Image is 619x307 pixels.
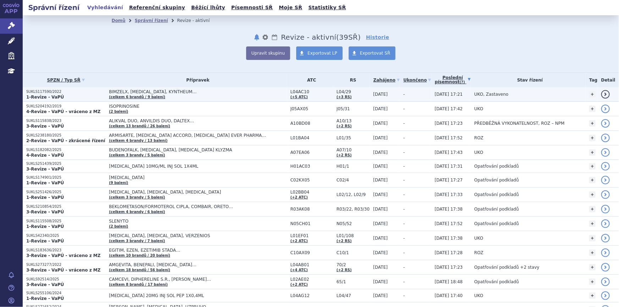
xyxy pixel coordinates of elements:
[373,207,388,212] span: [DATE]
[109,124,170,128] a: (celkem 13 brandů / 26 balení)
[474,293,483,298] span: UKO
[589,135,596,141] a: +
[109,204,286,209] span: BEKLOMETASON/FORMOTEROL CIPLA, COMBAIR, ORETO…
[109,95,165,99] a: (celkem 6 brandů / 9 balení)
[601,119,610,128] a: detail
[109,164,286,169] span: [MEDICAL_DATA] 10MG/ML INJ SOL 1X4ML
[291,207,333,212] span: R03AK08
[337,124,352,128] a: (+2 RS)
[85,3,125,12] a: Vyhledávání
[26,190,105,195] p: SUKLS251426/2025
[474,207,519,212] span: Opatřování podkladů
[589,279,596,285] a: +
[26,89,105,94] p: SUKLS117590/2022
[435,207,463,212] span: [DATE] 17:38
[177,15,219,26] li: Revize - aktivní
[589,235,596,241] a: +
[109,195,165,199] a: (celkem 3 brandy / 5 balení)
[373,121,388,126] span: [DATE]
[589,177,596,183] a: +
[403,236,405,241] span: -
[337,268,352,272] a: (+2 RS)
[336,33,361,41] span: ( SŘ)
[337,153,352,157] a: (+2 RS)
[589,264,596,270] a: +
[26,291,105,296] p: SUKLS255106/2024
[291,95,308,99] a: (+5 ATC)
[337,239,352,243] a: (+2 RS)
[403,164,405,169] span: -
[471,73,586,87] th: Stav řízení
[26,248,105,253] p: SUKLS183636/2023
[26,124,64,129] strong: 3-Revize - VaPÚ
[373,192,388,197] span: [DATE]
[337,207,370,212] span: R03/22, R03/30
[337,233,370,238] span: L01/108
[403,192,405,197] span: -
[337,164,370,169] span: H01/1
[291,190,333,195] span: L02BB04
[26,253,101,258] strong: 3-Revize - VaPÚ - vráceno z MZ
[349,46,396,60] a: Exportovat SŘ
[373,236,388,241] span: [DATE]
[403,75,431,85] a: Ukončeno
[435,279,463,284] span: [DATE] 18:48
[337,262,370,267] span: 70/2
[435,164,463,169] span: [DATE] 17:31
[337,147,370,152] span: A07/10
[337,293,370,298] span: L04/47
[474,221,519,226] span: Opatřování podkladů
[291,195,308,199] a: (+2 ATC)
[109,210,165,214] a: (celkem 4 brandy / 6 balení)
[287,73,333,87] th: ATC
[601,278,610,286] a: detail
[109,89,286,94] span: BIMZELX, [MEDICAL_DATA], KYNTHEUM…
[373,150,388,155] span: [DATE]
[435,221,463,226] span: [DATE] 17:52
[26,175,105,180] p: SUKLS174901/2025
[291,239,308,243] a: (+2 ATC)
[308,51,337,56] span: Exportovat LP
[435,73,471,87] a: Poslednípísemnost(?)
[601,219,610,228] a: detail
[26,153,64,158] strong: 4-Revize - VaPÚ
[26,233,105,238] p: SUKLS42340/2025
[403,250,405,255] span: -
[337,89,370,94] span: L04/29
[601,234,610,242] a: detail
[474,121,565,126] span: PŘEDBĚŽNÁ VYKONATELNOST, ROZ – NPM
[109,239,165,243] a: (celkem 3 brandy / 7 balení)
[109,293,286,298] span: [MEDICAL_DATA] 20MG INJ SOL PEP 1X0,4ML
[291,268,308,272] a: (+4 ATC)
[474,279,519,284] span: Opatřování podkladů
[474,135,483,140] span: ROZ
[601,263,610,272] a: detail
[271,33,278,41] a: Lhůty
[26,167,64,172] strong: 3-Revize - VaPÚ
[26,104,105,109] p: SUKLS204192/2019
[460,80,465,84] abbr: (?)
[337,192,370,197] span: L02/12, L02/9
[601,148,610,157] a: detail
[306,3,348,12] a: Statistiky SŘ
[373,265,388,270] span: [DATE]
[291,106,333,111] span: J05AX05
[291,135,333,140] span: L01BA04
[373,75,400,85] a: Zahájeno
[26,75,105,85] a: SPZN / Typ SŘ
[277,3,304,12] a: Moje SŘ
[109,219,286,224] span: SLENYTO
[601,190,610,199] a: detail
[26,277,105,282] p: SUKLS92514/2025
[598,73,619,87] th: Detail
[26,268,101,273] strong: 3-Revize - VaPÚ - vráceno z MZ
[26,95,64,100] strong: 1-Revize - VaPÚ
[589,191,596,198] a: +
[474,250,483,255] span: ROZ
[26,219,105,224] p: SUKLS115508/2025
[589,120,596,127] a: +
[474,236,483,241] span: UKO
[373,250,388,255] span: [DATE]
[337,135,370,140] span: L01/35
[337,178,370,183] span: C02/4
